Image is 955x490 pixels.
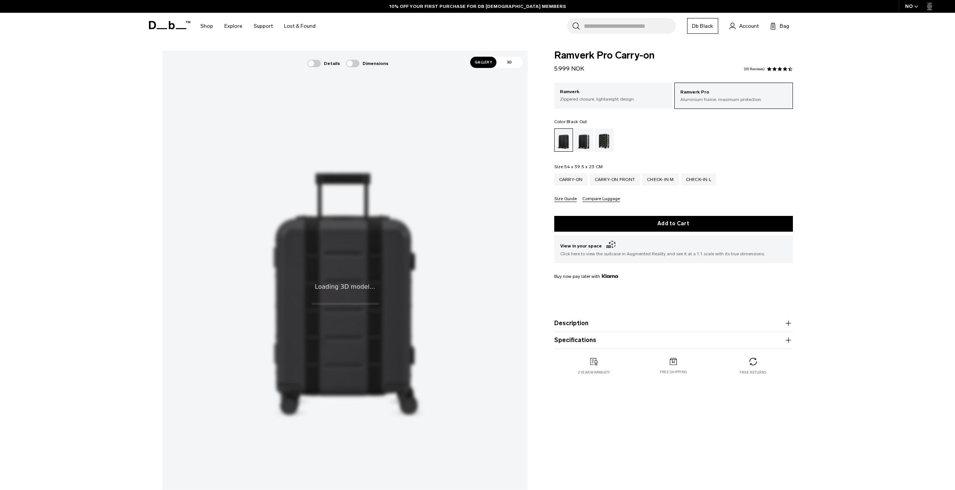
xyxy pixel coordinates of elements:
[470,57,496,68] span: Gallery
[554,319,793,328] button: Description
[575,128,593,152] a: Silver
[554,273,618,280] span: Buy now pay later with
[554,216,793,232] button: Add to Cart
[554,83,673,108] a: Ramverk Zippered closure, lightweight design.
[554,196,577,202] button: Size Guide
[739,22,759,30] span: Account
[554,51,793,60] span: Ramverk Pro Carry-on
[390,3,566,10] a: 10% OFF YOUR FIRST PURCHASE FOR DB [DEMOGRAPHIC_DATA] MEMBERS
[554,164,603,169] legend: Size:
[560,250,787,257] span: Click here to view the suitcase in Augmented Reality and see it at a 1:1 scale with its true dime...
[687,18,718,34] a: Db Black
[200,13,213,39] a: Shop
[582,196,620,202] button: Compare Luggage
[740,370,766,375] p: Free returns
[284,13,316,39] a: Lost & Found
[254,13,273,39] a: Support
[195,13,321,39] nav: Main Navigation
[224,13,242,39] a: Explore
[496,57,523,68] span: 3D
[554,173,588,185] a: Carry-on
[729,21,759,30] a: Account
[681,173,716,185] a: Check-in L
[770,21,789,30] button: Bag
[680,96,787,103] p: Aluminium frame, maximum protection.
[642,173,679,185] a: Check-in M
[595,128,614,152] a: Db x New Amsterdam Surf Association
[578,370,610,375] p: 2 year warranty
[554,235,793,263] button: View in your space Click here to view the suitcase in Augmented Reality and see it at a 1:1 scale...
[660,369,687,375] p: Free shipping
[590,173,640,185] a: Carry-on Front
[564,164,603,169] span: 54 x 39.5 x 23 CM
[554,65,584,72] span: 5.999 NOK
[346,60,388,67] div: Dimensions
[307,60,340,67] div: Details
[680,89,787,96] p: Ramverk Pro
[560,241,787,250] span: View in your space
[554,128,573,152] a: Black Out
[744,67,765,71] a: 65 reviews
[560,96,667,103] p: Zippered closure, lightweight design.
[560,88,667,96] p: Ramverk
[567,119,587,124] span: Black Out
[780,22,789,30] span: Bag
[554,119,587,124] legend: Color:
[554,336,793,345] button: Specifications
[602,274,618,278] img: {"height" => 20, "alt" => "Klarna"}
